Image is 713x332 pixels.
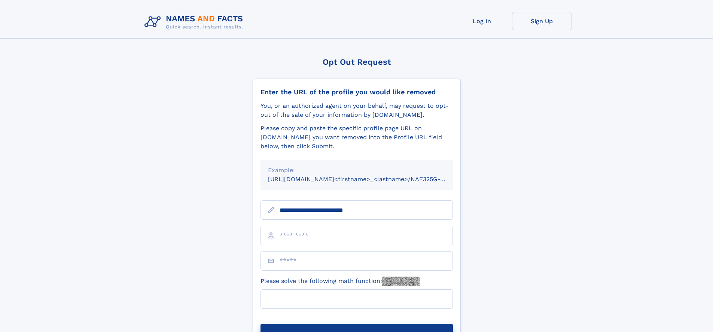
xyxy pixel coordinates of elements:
div: Please copy and paste the specific profile page URL on [DOMAIN_NAME] you want removed into the Pr... [260,124,453,151]
div: Example: [268,166,445,175]
a: Log In [452,12,512,30]
img: Logo Names and Facts [141,12,249,32]
div: Enter the URL of the profile you would like removed [260,88,453,96]
a: Sign Up [512,12,572,30]
div: You, or an authorized agent on your behalf, may request to opt-out of the sale of your informatio... [260,101,453,119]
div: Opt Out Request [253,57,461,67]
label: Please solve the following math function: [260,277,420,286]
small: [URL][DOMAIN_NAME]<firstname>_<lastname>/NAF325G-xxxxxxxx [268,176,467,183]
